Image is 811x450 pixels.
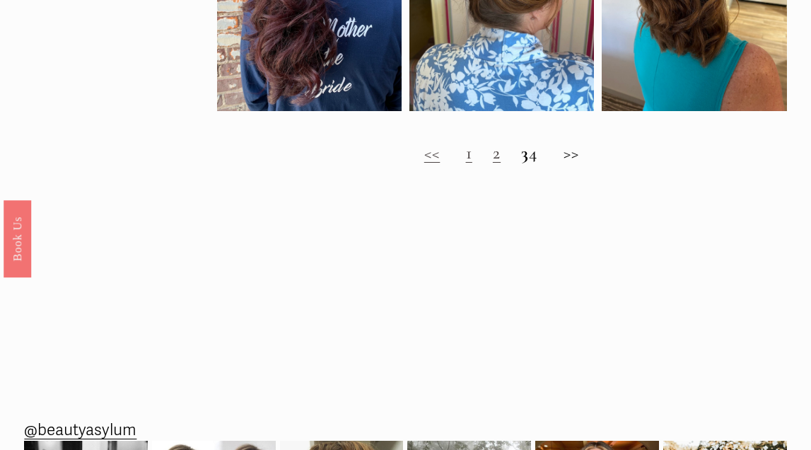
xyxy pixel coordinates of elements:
[466,142,472,163] a: 1
[4,200,31,277] a: Book Us
[493,142,501,163] a: 2
[424,142,440,163] a: <<
[217,143,787,163] h2: 4 >>
[24,416,136,445] a: @beautyasylum
[521,142,529,163] strong: 3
